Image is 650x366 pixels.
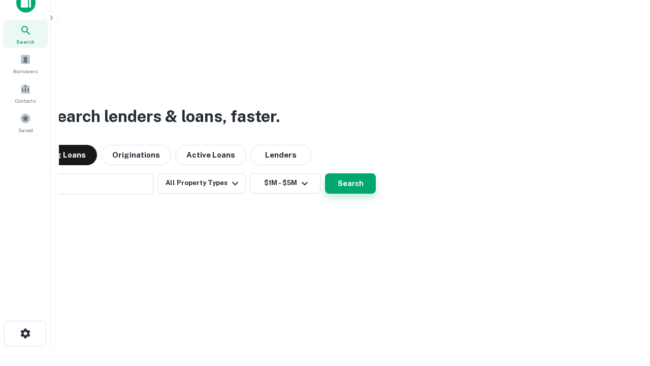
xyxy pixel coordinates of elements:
[3,79,48,107] a: Contacts
[15,97,36,105] span: Contacts
[3,109,48,136] a: Saved
[13,67,38,75] span: Borrowers
[3,50,48,77] a: Borrowers
[325,173,376,194] button: Search
[101,145,171,165] button: Originations
[16,38,35,46] span: Search
[250,145,311,165] button: Lenders
[46,104,280,129] h3: Search lenders & loans, faster.
[3,20,48,48] a: Search
[250,173,321,194] button: $1M - $5M
[175,145,246,165] button: Active Loans
[599,285,650,333] iframe: Chat Widget
[18,126,33,134] span: Saved
[157,173,246,194] button: All Property Types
